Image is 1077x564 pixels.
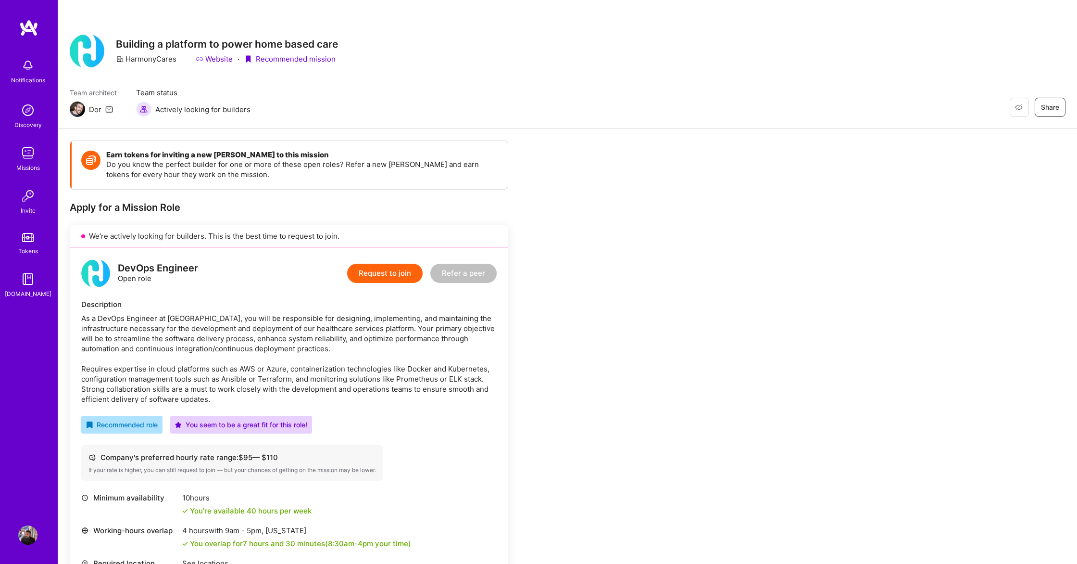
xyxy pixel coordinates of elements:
div: You're available 40 hours per week [182,506,312,516]
div: 4 hours with [US_STATE] [182,526,411,536]
img: teamwork [18,143,38,163]
div: Tokens [18,246,38,256]
i: icon EyeClosed [1015,103,1023,111]
i: icon Check [182,508,188,514]
img: Team Architect [70,102,85,117]
div: Discovery [14,120,42,130]
i: icon World [81,527,88,534]
div: Notifications [11,75,45,85]
i: icon Mail [105,105,113,113]
img: discovery [18,101,38,120]
button: Request to join [347,264,423,283]
i: icon Clock [81,494,88,501]
span: Team architect [70,88,117,98]
button: Refer a peer [430,264,497,283]
img: logo [19,19,38,37]
div: Recommended mission [244,54,336,64]
div: Dor [89,104,101,115]
div: You seem to be a great fit for this role! [175,420,307,430]
div: DevOps Engineer [118,263,198,273]
div: Minimum availability [81,493,177,503]
div: You overlap for 7 hours and 30 minutes ( your time) [190,538,411,549]
p: Do you know the perfect builder for one or more of these open roles? Refer a new [PERSON_NAME] an... [106,159,498,179]
div: Recommended role [86,420,158,430]
img: Token icon [81,151,100,170]
img: Company Logo [70,34,104,68]
i: icon PurpleStar [175,422,182,428]
div: As a DevOps Engineer at [GEOGRAPHIC_DATA], you will be responsible for designing, implementing, a... [81,313,497,404]
span: 9am - 5pm , [223,526,265,535]
img: Invite [18,186,38,205]
img: Actively looking for builders [136,102,151,117]
div: Invite [21,205,36,216]
h3: Building a platform to power home based care [116,38,338,50]
div: Open role [118,263,198,283]
div: Company's preferred hourly rate range: $ 95 — $ 110 [88,452,376,462]
div: Working-hours overlap [81,526,177,536]
div: If your rate is higher, you can still request to join — but your chances of getting on the missio... [88,466,376,474]
div: Missions [16,163,40,173]
i: icon Cash [88,454,96,461]
div: HarmonyCares [116,54,176,64]
div: We’re actively looking for builders. This is the best time to request to join. [70,225,508,247]
span: Actively looking for builders [155,104,250,115]
img: logo [81,259,110,288]
img: User Avatar [18,526,38,545]
div: · [238,54,239,64]
span: Share [1041,103,1059,112]
div: [DOMAIN_NAME] [5,289,51,299]
a: User Avatar [16,526,40,545]
i: icon CompanyGray [116,55,124,63]
i: icon PurpleRibbon [244,55,252,63]
span: Team status [136,88,250,98]
i: icon Check [182,541,188,547]
img: bell [18,56,38,75]
img: tokens [22,233,34,242]
img: guide book [18,269,38,289]
div: Apply for a Mission Role [70,201,508,214]
i: icon RecommendedBadge [86,422,93,428]
a: Website [196,54,233,64]
h4: Earn tokens for inviting a new [PERSON_NAME] to this mission [106,151,498,159]
button: Share [1035,98,1065,117]
div: 10 hours [182,493,312,503]
span: 8:30am - 4pm [328,539,373,548]
div: Description [81,299,497,309]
